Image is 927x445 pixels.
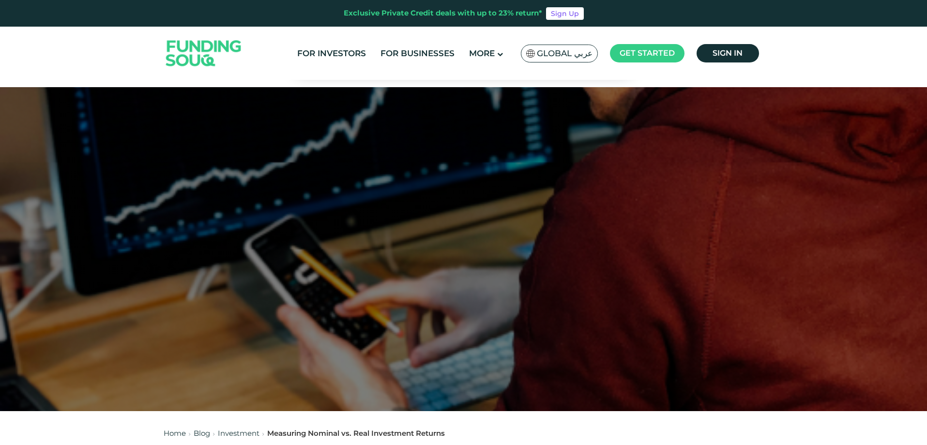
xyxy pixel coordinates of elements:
[344,8,542,19] div: Exclusive Private Credit deals with up to 23% return*
[218,429,259,438] a: Investment
[620,48,675,58] span: Get started
[194,429,210,438] a: Blog
[697,44,759,62] a: Sign in
[526,49,535,58] img: SA Flag
[713,48,743,58] span: Sign in
[156,29,251,78] img: Logo
[295,46,368,61] a: For Investors
[546,7,584,20] a: Sign Up
[378,46,457,61] a: For Businesses
[267,428,445,439] div: Measuring Nominal vs. Real Investment Returns
[469,48,495,58] span: More
[537,48,593,59] span: Global عربي
[164,429,186,438] a: Home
